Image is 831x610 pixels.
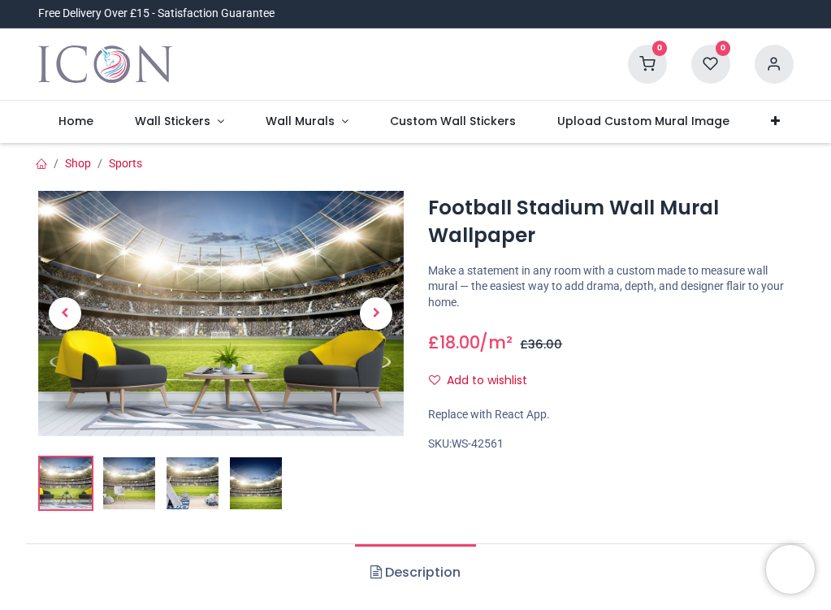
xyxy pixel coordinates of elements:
[479,331,513,354] span: /m²
[230,457,282,509] img: WS-42561-04
[390,113,516,129] span: Custom Wall Stickers
[348,227,404,399] a: Next
[428,436,794,452] div: SKU:
[428,367,541,395] button: Add to wishlistAdd to wishlist
[652,41,668,56] sup: 0
[65,157,91,170] a: Shop
[103,457,155,509] img: WS-42561-02
[528,336,562,353] span: 36.00
[452,6,794,22] iframe: Customer reviews powered by Trustpilot
[38,6,275,22] div: Free Delivery Over £15 - Satisfaction Guarantee
[135,113,210,129] span: Wall Stickers
[266,113,335,129] span: Wall Murals
[628,57,667,70] a: 0
[520,336,562,353] span: £
[115,101,245,143] a: Wall Stickers
[428,331,480,354] span: £
[428,407,794,423] div: Replace with React App.
[355,544,476,601] a: Description
[439,331,480,354] span: 18.00
[38,191,404,435] img: Football Stadium Wall Mural Wallpaper
[716,41,731,56] sup: 0
[167,457,219,509] img: WS-42561-03
[49,297,81,330] span: Previous
[58,113,93,129] span: Home
[557,113,729,129] span: Upload Custom Mural Image
[766,545,815,594] iframe: Brevo live chat
[38,41,172,87] a: Logo of Icon Wall Stickers
[429,374,440,386] i: Add to wishlist
[38,227,93,399] a: Previous
[428,263,794,311] p: Make a statement in any room with a custom made to measure wall mural — the easiest way to add dr...
[428,194,794,250] h1: Football Stadium Wall Mural Wallpaper
[38,41,172,87] img: Icon Wall Stickers
[109,157,142,170] a: Sports
[360,297,392,330] span: Next
[40,457,92,509] img: Football Stadium Wall Mural Wallpaper
[452,437,504,450] span: WS-42561
[245,101,369,143] a: Wall Murals
[691,57,730,70] a: 0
